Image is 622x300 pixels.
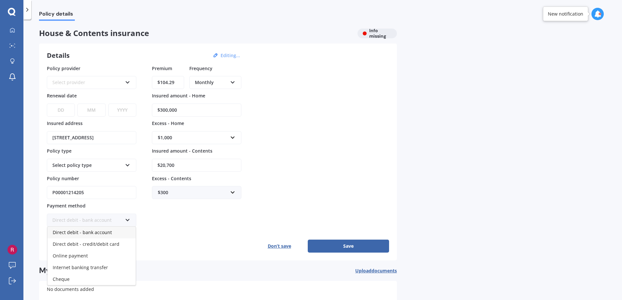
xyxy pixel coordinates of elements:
button: Editing... [219,53,242,58]
h2: My documents [39,266,97,276]
span: Insured amount - Contents [152,148,212,154]
input: Enter amount [152,159,241,172]
div: Select provider [52,79,122,86]
span: Frequency [189,65,212,71]
span: Direct debit - credit/debit card [53,241,119,247]
span: Internet banking transfer [53,264,108,270]
img: AAcHTtc7zsNeofaBPGy1jYiCVQX2-fafBUwE27WOtFgcB1vT=s96-c [7,245,17,255]
input: Enter address [47,131,136,144]
span: Renewal date [47,93,77,99]
span: Excess - Home [152,120,184,126]
input: Enter policy number [47,186,136,199]
span: Payment method [47,203,86,209]
button: Don’t save [251,240,308,253]
span: Premium [152,65,172,71]
input: Enter amount [152,104,241,117]
span: Policy details [39,11,75,19]
div: New notification [548,11,583,17]
span: documents [372,268,397,274]
div: $300 [158,189,228,196]
span: Online payment [53,253,88,259]
span: Cheque [53,276,70,282]
span: Policy provider [47,65,80,71]
h3: Details [47,51,70,60]
button: Uploaddocuments [355,266,397,276]
span: Insured address [47,120,83,126]
span: House & Contents insurance [39,29,352,38]
div: Direct debit - bank account [52,217,122,224]
input: Enter amount [152,76,184,89]
span: Policy type [47,148,72,154]
button: Save [308,240,389,253]
div: Monthly [195,79,227,86]
span: Excess - Contents [152,175,191,181]
span: Insured amount - Home [152,93,205,99]
div: $1,000 [158,134,228,141]
span: Direct debit - bank account [53,229,112,235]
span: Upload [355,268,397,273]
span: Policy number [47,175,79,181]
div: Select policy type [52,162,122,169]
